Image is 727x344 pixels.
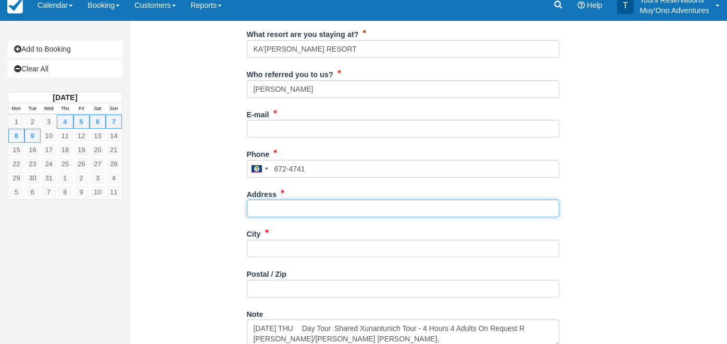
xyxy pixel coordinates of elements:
[57,129,73,143] a: 11
[53,93,77,102] strong: [DATE]
[24,157,41,171] a: 23
[8,185,24,199] a: 5
[106,103,122,115] th: Sun
[106,115,122,129] a: 7
[8,41,122,57] a: Add to Booking
[247,145,270,160] label: Phone
[578,2,585,9] i: Help
[247,161,271,177] div: Belize: +501
[73,103,90,115] th: Fri
[8,171,24,185] a: 29
[247,225,261,240] label: City
[41,115,57,129] a: 3
[106,129,122,143] a: 14
[73,143,90,157] a: 19
[24,171,41,185] a: 30
[41,171,57,185] a: 31
[8,129,24,143] a: 8
[41,103,57,115] th: Wed
[587,1,603,9] span: Help
[106,171,122,185] a: 4
[57,115,73,129] a: 4
[57,171,73,185] a: 1
[8,103,24,115] th: Mon
[57,103,73,115] th: Thu
[90,143,106,157] a: 20
[247,305,264,320] label: Note
[24,129,41,143] a: 9
[57,157,73,171] a: 25
[247,186,277,200] label: Address
[57,143,73,157] a: 18
[90,103,106,115] th: Sat
[90,115,106,129] a: 6
[640,5,709,16] p: Muy'Ono Adventures
[24,143,41,157] a: 16
[73,115,90,129] a: 5
[247,106,269,120] label: E-mail
[247,66,333,80] label: Who referred you to us?
[41,143,57,157] a: 17
[73,171,90,185] a: 2
[8,115,24,129] a: 1
[41,185,57,199] a: 7
[106,185,122,199] a: 11
[41,129,57,143] a: 10
[73,129,90,143] a: 12
[106,143,122,157] a: 21
[57,185,73,199] a: 8
[90,157,106,171] a: 27
[24,115,41,129] a: 2
[90,129,106,143] a: 13
[90,185,106,199] a: 10
[247,265,287,280] label: Postal / Zip
[106,157,122,171] a: 28
[24,103,41,115] th: Tue
[73,185,90,199] a: 9
[24,185,41,199] a: 6
[8,143,24,157] a: 15
[247,26,359,40] label: What resort are you staying at?
[8,157,24,171] a: 22
[73,157,90,171] a: 26
[90,171,106,185] a: 3
[8,60,122,77] a: Clear All
[41,157,57,171] a: 24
